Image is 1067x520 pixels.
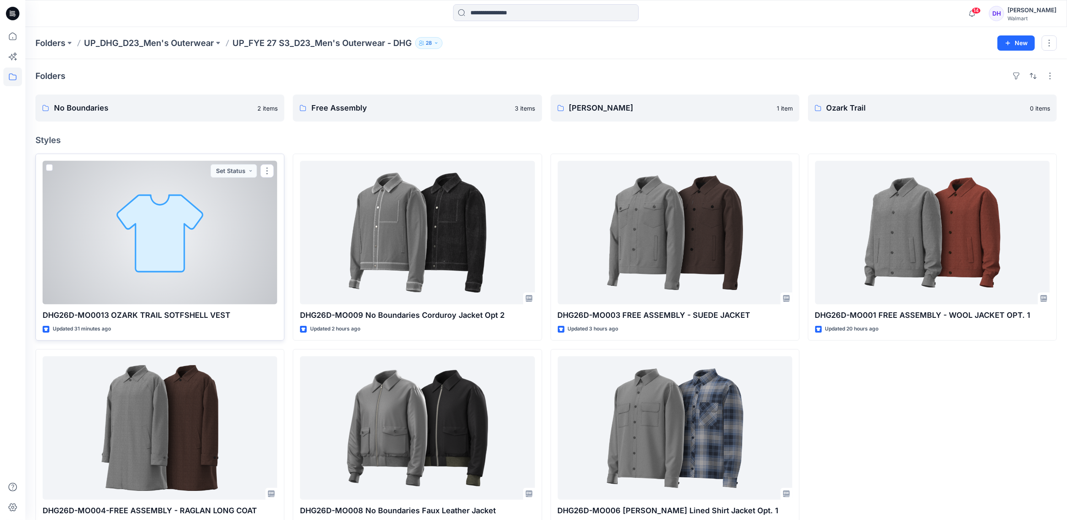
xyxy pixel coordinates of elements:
p: DHG26D-MO009 No Boundaries Corduroy Jacket Opt 2 [300,309,535,321]
p: Free Assembly [311,102,510,114]
a: DHG26D-MO006 George Fleece Lined Shirt Jacket Opt. 1 [558,356,792,500]
p: 1 item [777,104,793,113]
p: Updated 3 hours ago [568,325,619,333]
a: DHG26D-MO0013 OZARK TRAIL SOTFSHELL VEST [43,161,277,304]
p: UP_FYE 27 S3_D23_Men's Outerwear - DHG [232,37,412,49]
button: 28 [415,37,443,49]
a: Free Assembly3 items [293,95,542,122]
a: DHG26D-MO008 No Boundaries Faux Leather Jacket [300,356,535,500]
a: DHG26D-MO003 FREE ASSEMBLY - SUEDE JACKET [558,161,792,304]
a: Folders [35,37,65,49]
p: DHG26D-MO003 FREE ASSEMBLY - SUEDE JACKET [558,309,792,321]
p: DHG26D-MO006 [PERSON_NAME] Lined Shirt Jacket Opt. 1 [558,505,792,517]
p: DHG26D-MO0013 OZARK TRAIL SOTFSHELL VEST [43,309,277,321]
p: Updated 31 minutes ago [53,325,111,333]
p: [PERSON_NAME] [569,102,772,114]
a: DHG26D-MO004-FREE ASSEMBLY - RAGLAN LONG COAT [43,356,277,500]
p: 2 items [257,104,278,113]
a: Ozark Trail0 items [808,95,1057,122]
h4: Styles [35,135,1057,145]
p: Ozark Trail [827,102,1025,114]
a: [PERSON_NAME]1 item [551,95,800,122]
p: Updated 20 hours ago [825,325,879,333]
p: DHG26D-MO008 No Boundaries Faux Leather Jacket [300,505,535,517]
a: DHG26D-MO009 No Boundaries Corduroy Jacket Opt 2 [300,161,535,304]
h4: Folders [35,71,65,81]
div: Walmart [1008,15,1056,22]
span: 14 [972,7,981,14]
p: No Boundaries [54,102,252,114]
p: 0 items [1030,104,1050,113]
div: [PERSON_NAME] [1008,5,1056,15]
a: DHG26D-MO001 FREE ASSEMBLY - WOOL JACKET OPT. 1 [815,161,1050,304]
div: DH [989,6,1004,21]
p: 28 [426,38,432,48]
p: 3 items [515,104,535,113]
a: UP_DHG_D23_Men's Outerwear [84,37,214,49]
p: DHG26D-MO001 FREE ASSEMBLY - WOOL JACKET OPT. 1 [815,309,1050,321]
p: Updated 2 hours ago [310,325,360,333]
p: DHG26D-MO004-FREE ASSEMBLY - RAGLAN LONG COAT [43,505,277,517]
button: New [997,35,1035,51]
a: No Boundaries2 items [35,95,284,122]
